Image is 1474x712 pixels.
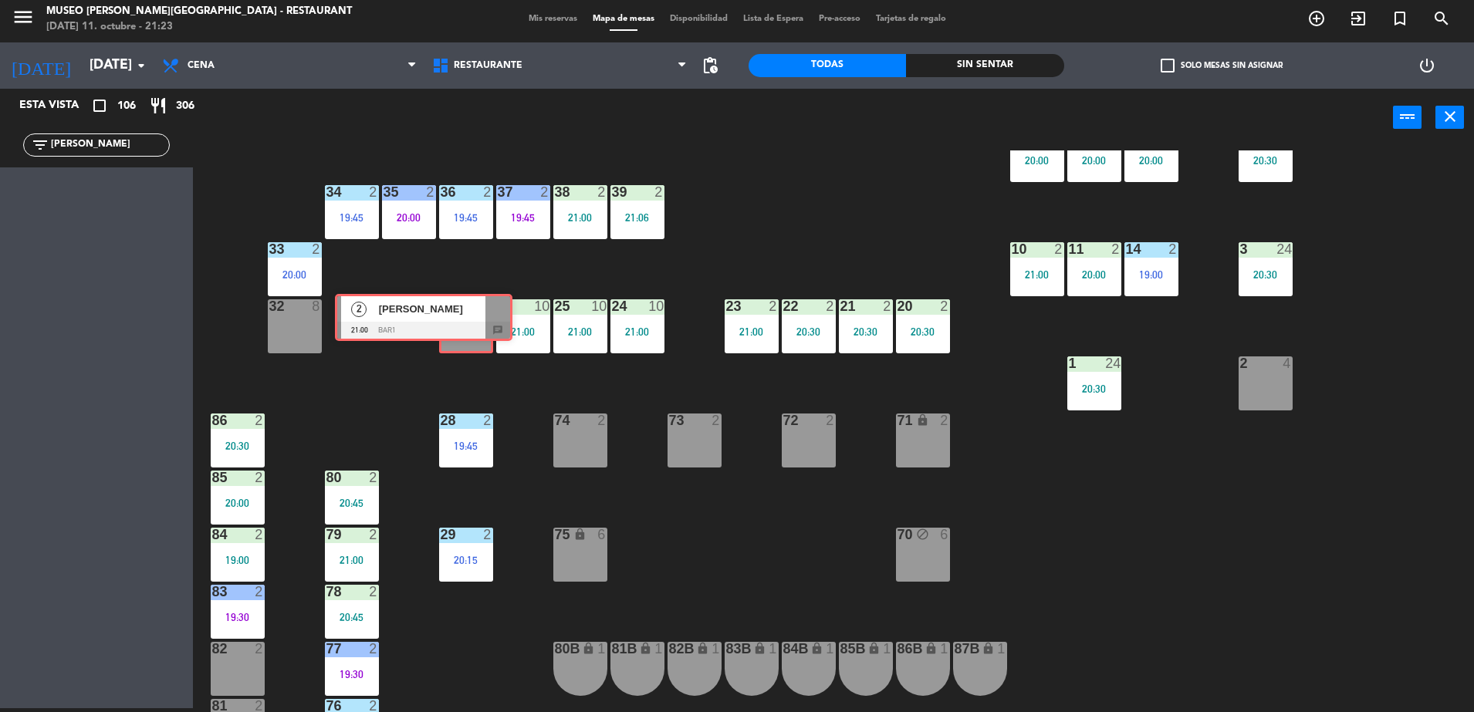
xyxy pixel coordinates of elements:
div: 24 [1105,356,1121,370]
div: 2 [1240,356,1241,370]
div: 70 [898,528,898,542]
div: 79 [326,528,327,542]
i: lock [573,528,587,541]
div: 2 [426,185,435,199]
span: pending_actions [701,56,719,75]
div: Esta vista [8,96,111,115]
i: restaurant [149,96,167,115]
div: 21:00 [553,326,607,337]
div: 8 [312,299,321,313]
i: lock [916,413,929,427]
div: 4 [1283,356,1292,370]
div: 20:45 [325,498,379,508]
div: 1 [654,642,664,656]
div: 19:00 [1124,269,1178,280]
div: 20:00 [1010,155,1064,166]
i: lock [753,642,766,655]
div: 20:00 [1067,155,1121,166]
div: 86B [898,642,898,656]
div: 33 [269,242,270,256]
div: 2 [597,185,607,199]
i: add_circle_outline [1307,9,1326,28]
div: 80 [326,471,327,484]
div: 20:30 [1067,383,1121,394]
span: Mis reservas [521,15,585,23]
div: 83B [726,642,727,656]
span: Disponibilidad [662,15,735,23]
button: menu [12,5,35,34]
span: Mapa de mesas [585,15,662,23]
div: 2 [1111,242,1121,256]
div: 1 [997,642,1006,656]
div: 2 [940,299,949,313]
i: power_input [1398,107,1417,126]
div: 20:00 [1067,269,1121,280]
i: exit_to_app [1349,9,1368,28]
div: 83 [212,585,213,599]
div: 2 [1168,242,1178,256]
i: filter_list [31,136,49,154]
div: 21:00 [1010,269,1064,280]
span: Restaurante [454,60,522,71]
i: arrow_drop_down [132,56,150,75]
div: 86 [212,413,213,427]
div: 2 [255,528,264,542]
div: 71 [898,413,898,427]
div: 2 [369,585,378,599]
div: 1 [940,642,949,656]
div: 4 [482,302,490,316]
i: turned_in_not [1391,9,1409,28]
span: Pre-acceso [811,15,868,23]
div: 1 [826,642,835,656]
div: 19:45 [439,212,493,223]
div: 32 [269,299,270,313]
div: 19:00 [211,555,265,565]
span: Cena [188,60,215,71]
div: 2 [769,299,778,313]
div: 82B [669,642,670,656]
div: 2 [597,413,607,427]
div: 10 [591,299,607,313]
i: block [916,528,929,541]
div: 82 [212,642,213,656]
div: 2 [483,413,492,427]
div: 1 [1069,356,1070,370]
span: 306 [176,97,194,115]
div: 10 [534,299,549,313]
div: 1 [769,642,778,656]
div: 2 [654,185,664,199]
div: 19:30 [325,669,379,680]
div: 39 [612,185,613,199]
div: [DATE] 11. octubre - 21:23 [46,19,352,35]
div: 2 [712,413,721,427]
div: 77 [326,642,327,656]
div: 19:30 [211,612,265,623]
div: 2 [255,585,264,599]
div: 85 [212,471,213,484]
div: 20:15 [439,555,493,565]
div: 20:30 [896,326,950,337]
div: 2 [369,642,378,656]
i: menu [12,5,35,29]
div: 87B [955,642,955,656]
div: 21:00 [496,326,550,337]
div: 21:06 [610,212,664,223]
div: 11 [1069,242,1070,256]
div: 21:00 [553,212,607,223]
i: lock [867,642,881,655]
div: 20:00 [268,269,322,280]
i: lock [925,642,938,655]
div: 22 [783,299,784,313]
div: 35 [384,185,384,199]
span: 106 [117,97,136,115]
i: lock [639,642,652,655]
div: 2 [940,413,949,427]
i: lock [582,642,595,655]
